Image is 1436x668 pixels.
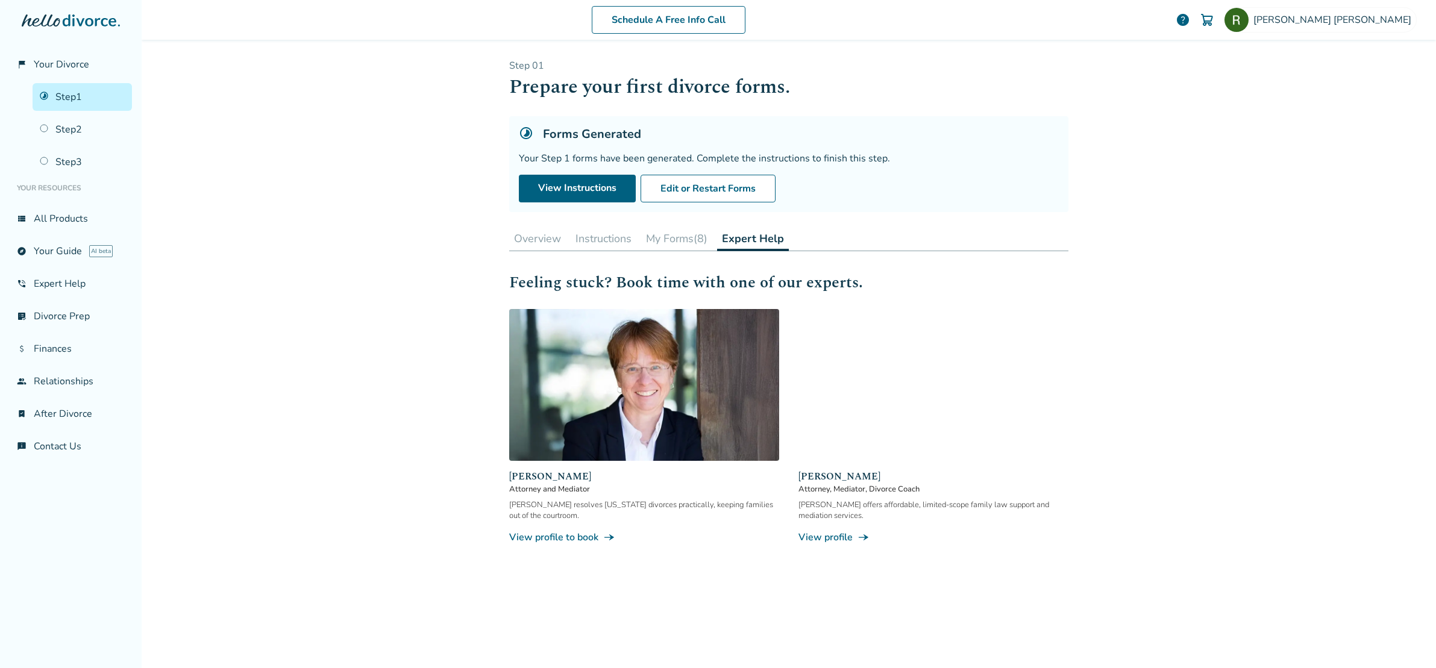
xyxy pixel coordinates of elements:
li: Your Resources [10,176,132,200]
span: Attorney, Mediator, Divorce Coach [798,484,1068,495]
span: [PERSON_NAME] [509,469,779,484]
h1: Prepare your first divorce forms. [509,72,1068,102]
a: Step3 [33,148,132,176]
button: Expert Help [717,226,789,251]
span: [PERSON_NAME] [798,469,1068,484]
div: [PERSON_NAME] offers affordable, limited-scope family law support and mediation services. [798,499,1068,521]
h2: Feeling stuck? Book time with one of our experts. [509,270,1068,295]
a: Step2 [33,116,132,143]
button: Edit or Restart Forms [641,175,776,202]
span: line_end_arrow_notch [858,531,870,543]
span: explore [17,246,27,256]
span: [PERSON_NAME] [PERSON_NAME] [1253,13,1416,27]
span: view_list [17,214,27,223]
a: View Instructions [519,175,636,202]
span: Your Divorce [34,58,89,71]
img: Cart [1200,13,1214,27]
a: chat_infoContact Us [10,432,132,460]
span: attach_money [17,344,27,354]
span: flag_2 [17,60,27,69]
div: Your Step 1 forms have been generated. Complete the instructions to finish this step. [519,152,1059,165]
a: attach_moneyFinances [10,335,132,363]
a: flag_2Your Divorce [10,51,132,78]
img: Anne Mania [509,309,779,461]
iframe: Chat Widget [1376,610,1436,668]
div: [PERSON_NAME] resolves [US_STATE] divorces practically, keeping families out of the courtroom. [509,499,779,521]
a: help [1176,13,1190,27]
img: Lisa Zonder [798,309,1068,461]
a: view_listAll Products [10,205,132,233]
h5: Forms Generated [543,126,641,142]
span: list_alt_check [17,311,27,321]
img: Rob Navarro [1224,8,1249,32]
a: Step1 [33,83,132,111]
a: Schedule A Free Info Call [592,6,745,34]
button: Instructions [571,226,636,251]
span: chat_info [17,442,27,451]
span: line_end_arrow_notch [603,531,615,543]
a: list_alt_checkDivorce Prep [10,302,132,330]
span: Attorney and Mediator [509,484,779,495]
span: phone_in_talk [17,279,27,289]
a: phone_in_talkExpert Help [10,270,132,298]
span: group [17,376,27,386]
a: exploreYour GuideAI beta [10,237,132,265]
button: Overview [509,226,566,251]
a: groupRelationships [10,367,132,395]
span: bookmark_check [17,409,27,419]
button: My Forms(8) [641,226,712,251]
a: View profileline_end_arrow_notch [798,531,1068,544]
span: AI beta [89,245,113,257]
a: View profile to bookline_end_arrow_notch [509,531,779,544]
p: Step 0 1 [509,59,1068,72]
a: bookmark_checkAfter Divorce [10,400,132,428]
